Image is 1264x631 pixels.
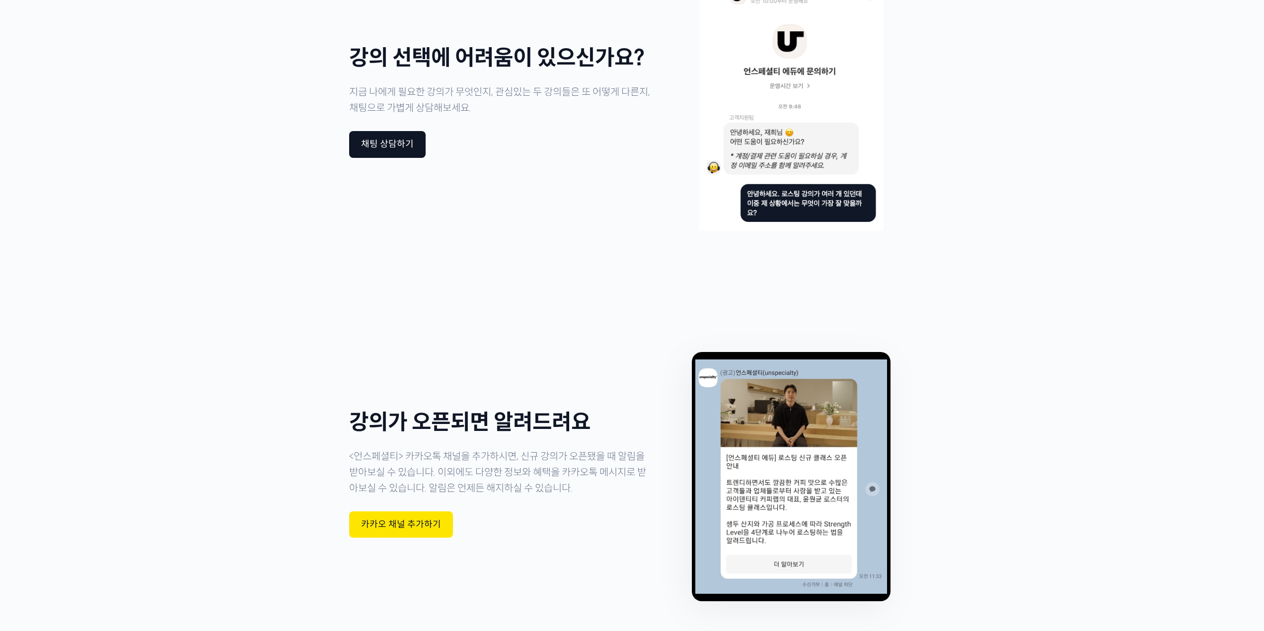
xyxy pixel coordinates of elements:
h1: 강의 선택에 어려움이 있으신가요? [349,46,653,70]
div: 채팅 상담하기 [361,139,414,150]
p: <언스페셜티> 카카오톡 채널을 추가하시면, 신규 강의가 오픈됐을 때 알림을 받아보실 수 있습니다. 이외에도 다양한 정보와 혜택을 카카오톡 메시지로 받아보실 수 있습니다. 알림... [349,449,653,496]
a: 설정 [128,315,191,340]
h1: 강의가 오픈되면 알려드려요 [349,411,653,434]
div: 카카오 채널 추가하기 [361,519,441,530]
span: 홈 [31,330,37,338]
p: 지금 나에게 필요한 강의가 무엇인지, 관심있는 두 강의들은 또 어떻게 다른지, 채팅으로 가볍게 상담해보세요. [349,84,653,116]
a: 홈 [3,315,66,340]
span: 대화 [91,330,103,338]
span: 설정 [153,330,165,338]
a: 대화 [66,315,128,340]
